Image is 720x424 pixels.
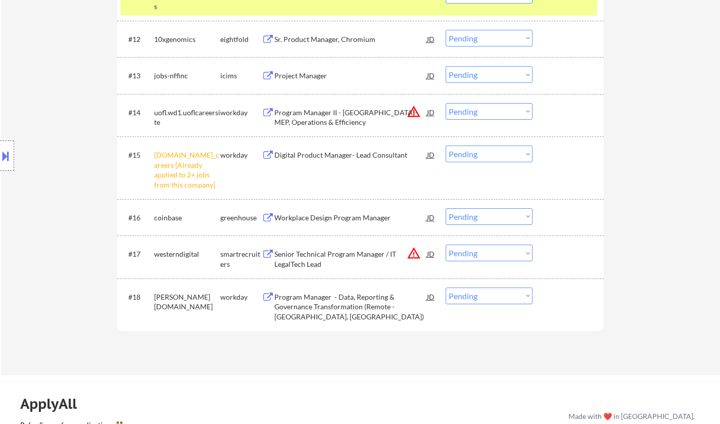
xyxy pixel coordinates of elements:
div: smartrecruiters [220,249,262,269]
button: warning_amber [407,105,421,119]
div: workday [220,292,262,302]
div: [PERSON_NAME][DOMAIN_NAME] [154,292,220,312]
div: Sr. Product Manager, Chromium [274,34,427,44]
div: Program Manager - Data, Reporting & Governance Transformation (Remote - [GEOGRAPHIC_DATA], [GEOGR... [274,292,427,322]
div: workday [220,150,262,160]
div: #17 [128,249,146,259]
div: JD [426,208,436,226]
div: workday [220,108,262,118]
div: jobs-nffinc [154,71,220,81]
button: warning_amber [407,246,421,260]
div: Workplace Design Program Manager [274,213,427,223]
div: greenhouse [220,213,262,223]
div: ApplyAll [20,395,88,412]
div: JD [426,288,436,306]
div: JD [426,103,436,121]
div: #18 [128,292,146,302]
div: JD [426,30,436,48]
div: JD [426,66,436,84]
div: uofl.wd1.uoflcareersite [154,108,220,127]
div: [DOMAIN_NAME]_careers [Already applied to 2+ jobs from this company] [154,150,220,190]
div: coinbase [154,213,220,223]
div: JD [426,245,436,263]
div: Senior Technical Program Manager / IT LegalTech Lead [274,249,427,269]
div: icims [220,71,262,81]
div: Program Manager II - [GEOGRAPHIC_DATA]-MEP, Operations & Efficiency [274,108,427,127]
div: 10xgenomics [154,34,220,44]
div: #12 [128,34,146,44]
div: JD [426,146,436,164]
div: Project Manager [274,71,427,81]
div: eightfold [220,34,262,44]
div: Digital Product Manager- Lead Consultant [274,150,427,160]
div: westerndigital [154,249,220,259]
